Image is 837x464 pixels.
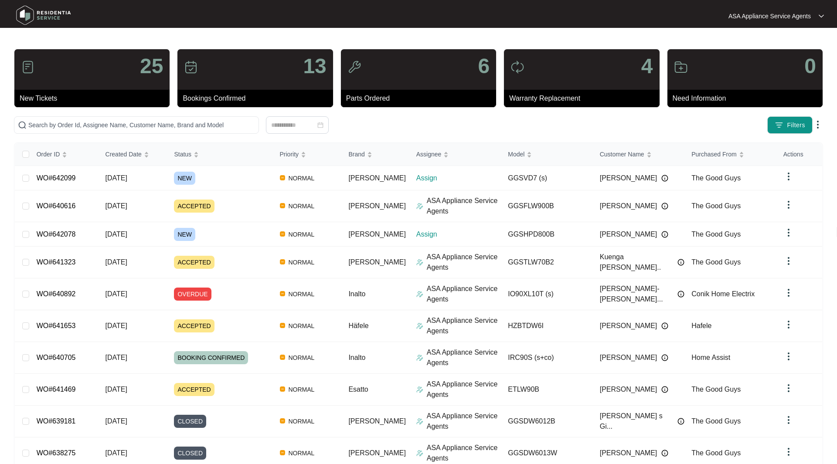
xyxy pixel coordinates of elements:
img: Assigner Icon [416,291,423,298]
td: GGSFLW900B [501,190,593,222]
img: Info icon [661,322,668,329]
img: Assigner Icon [416,259,423,266]
img: Vercel Logo [280,386,285,392]
img: Assigner Icon [416,322,423,329]
span: The Good Guys [691,417,741,425]
span: [PERSON_NAME]- [PERSON_NAME]... [600,284,674,305]
span: NEW [174,172,195,185]
p: ASA Appliance Service Agents [427,284,501,305]
td: ETLW90B [501,374,593,406]
span: NORMAL [285,352,318,363]
span: NEW [174,228,195,241]
img: Assigner Icon [416,354,423,361]
p: ASA Appliance Service Agents [427,443,501,464]
img: Vercel Logo [280,203,285,208]
td: HZBTDW6I [501,310,593,342]
span: Häfele [348,322,368,329]
img: Vercel Logo [280,175,285,180]
span: [DATE] [105,449,127,457]
span: Customer Name [600,149,644,159]
img: search-icon [18,121,27,129]
p: Assign [416,173,501,183]
img: icon [510,60,524,74]
span: Kuenga [PERSON_NAME].. [600,252,674,273]
img: icon [347,60,361,74]
span: Purchased From [691,149,736,159]
span: [PERSON_NAME] [600,384,657,395]
img: icon [21,60,35,74]
th: Actions [776,143,822,166]
span: ACCEPTED [174,383,214,396]
p: ASA Appliance Service Agents [427,196,501,217]
span: Home Assist [691,354,730,361]
img: Vercel Logo [280,418,285,423]
img: dropdown arrow [783,415,794,425]
img: Info icon [661,386,668,393]
span: [DATE] [105,202,127,210]
td: IRC90S (s+co) [501,342,593,374]
span: Assignee [416,149,442,159]
a: WO#641653 [37,322,76,329]
p: ASA Appliance Service Agents [427,347,501,368]
span: Conik Home Electrix [691,290,755,298]
p: ASA Appliance Service Agents [427,379,501,400]
span: The Good Guys [691,202,741,210]
img: dropdown arrow [783,227,794,238]
span: Brand [348,149,364,159]
span: Model [508,149,524,159]
span: [DATE] [105,386,127,393]
th: Created Date [99,143,167,166]
p: Warranty Replacement [509,93,659,104]
td: GGSDW6012B [501,406,593,437]
p: ASA Appliance Service Agents [728,12,811,20]
a: WO#642078 [37,230,76,238]
a: WO#641469 [37,386,76,393]
span: Esatto [348,386,368,393]
img: dropdown arrow [783,200,794,210]
p: New Tickets [20,93,170,104]
a: WO#641323 [37,258,76,266]
th: Purchased From [684,143,776,166]
p: 6 [478,56,490,77]
span: [PERSON_NAME] [348,417,406,425]
img: dropdown arrow [783,256,794,266]
span: The Good Guys [691,230,741,238]
img: dropdown arrow [819,14,824,18]
img: Vercel Logo [280,355,285,360]
span: Priority [280,149,299,159]
img: Vercel Logo [280,291,285,296]
td: GGSHPD800B [501,222,593,247]
span: The Good Guys [691,174,741,182]
a: WO#640705 [37,354,76,361]
span: [PERSON_NAME] [348,202,406,210]
span: Created Date [105,149,142,159]
p: Bookings Confirmed [183,93,333,104]
img: Info icon [661,354,668,361]
img: filter icon [775,121,783,129]
img: Info icon [661,203,668,210]
td: GGSVD7 (s) [501,166,593,190]
span: Inalto [348,290,365,298]
span: NORMAL [285,229,318,240]
img: dropdown arrow [783,171,794,182]
img: Assigner Icon [416,450,423,457]
p: Assign [416,229,501,240]
span: CLOSED [174,415,206,428]
p: Need Information [673,93,823,104]
img: Vercel Logo [280,231,285,237]
th: Brand [341,143,409,166]
span: Inalto [348,354,365,361]
p: 4 [641,56,653,77]
span: [PERSON_NAME] [600,229,657,240]
img: icon [184,60,198,74]
span: [DATE] [105,290,127,298]
span: [PERSON_NAME] [600,321,657,331]
th: Order ID [30,143,99,166]
img: Info icon [661,231,668,238]
span: NORMAL [285,448,318,458]
img: icon [674,60,688,74]
img: Info icon [661,175,668,182]
img: dropdown arrow [783,288,794,298]
span: [DATE] [105,417,127,425]
img: residentia service logo [13,2,74,28]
